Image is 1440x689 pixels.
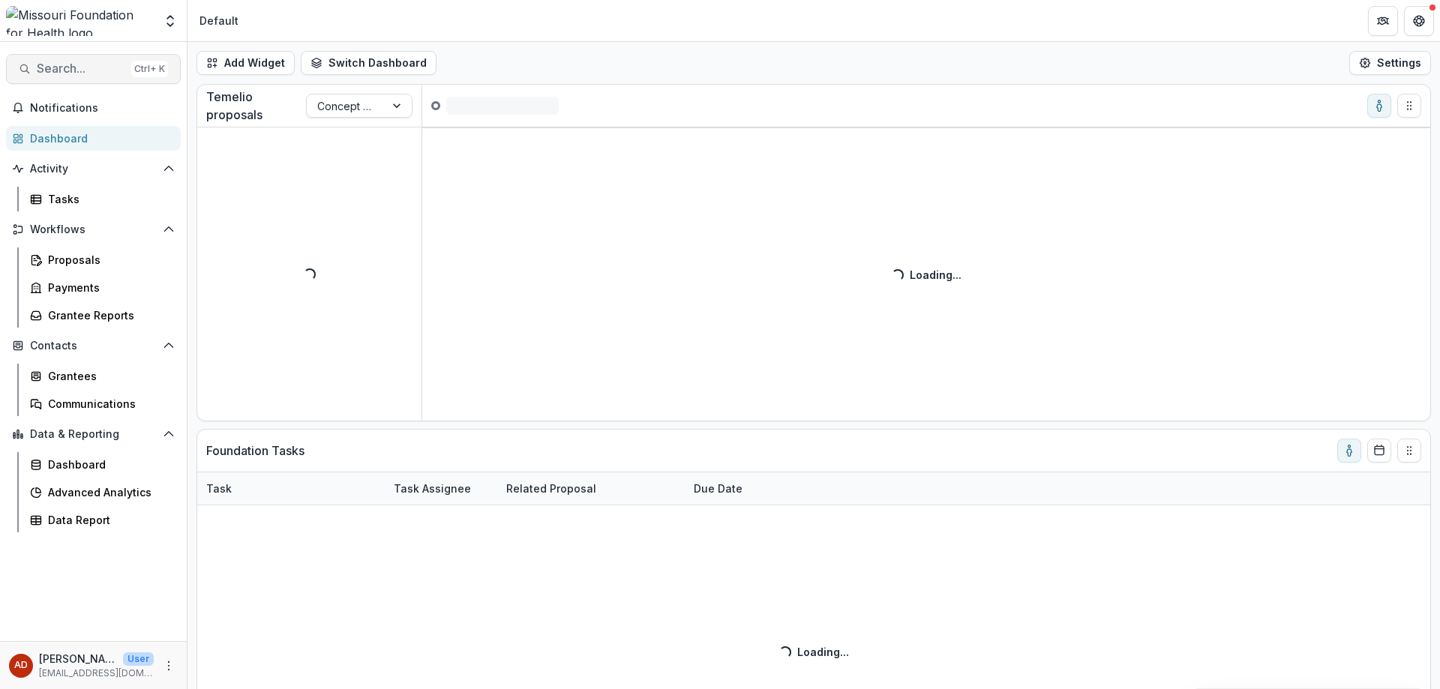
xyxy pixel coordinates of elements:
div: Ctrl + K [131,61,168,77]
div: Payments [48,280,169,295]
p: Foundation Tasks [206,442,304,460]
a: Grantees [24,364,181,388]
span: Workflows [30,223,157,236]
button: Add Widget [196,51,295,75]
span: Search... [37,61,125,76]
button: More [160,657,178,675]
button: Open Workflows [6,217,181,241]
button: Get Help [1404,6,1434,36]
div: Proposals [48,252,169,268]
button: Notifications [6,96,181,120]
span: Notifications [30,102,175,115]
div: Dashboard [48,457,169,472]
span: Contacts [30,340,157,352]
a: Communications [24,391,181,416]
span: Activity [30,163,157,175]
div: Default [199,13,238,28]
div: Data Report [48,512,169,528]
img: Missouri Foundation for Health logo [6,6,154,36]
button: Calendar [1367,439,1391,463]
a: Grantee Reports [24,303,181,328]
button: Drag [1397,439,1421,463]
p: [EMAIL_ADDRESS][DOMAIN_NAME] [39,667,154,680]
a: Dashboard [6,126,181,151]
div: Alex Duello [14,661,28,670]
p: User [123,652,154,666]
button: toggle-assigned-to-me [1337,439,1361,463]
nav: breadcrumb [193,10,244,31]
button: Open Data & Reporting [6,422,181,446]
p: [PERSON_NAME] [39,651,117,667]
div: Communications [48,396,169,412]
a: Advanced Analytics [24,480,181,505]
div: Grantee Reports [48,307,169,323]
button: Open entity switcher [160,6,181,36]
button: Settings [1349,51,1431,75]
a: Data Report [24,508,181,532]
button: Switch Dashboard [301,51,436,75]
div: Tasks [48,191,169,207]
button: Open Activity [6,157,181,181]
a: Payments [24,275,181,300]
div: Dashboard [30,130,169,146]
a: Dashboard [24,452,181,477]
button: Partners [1368,6,1398,36]
button: Search... [6,54,181,84]
button: Drag [1397,94,1421,118]
a: Proposals [24,247,181,272]
button: toggle-assigned-to-me [1367,94,1391,118]
p: Temelio proposals [206,88,306,124]
div: Advanced Analytics [48,484,169,500]
span: Data & Reporting [30,428,157,441]
div: Grantees [48,368,169,384]
button: Open Contacts [6,334,181,358]
a: Tasks [24,187,181,211]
